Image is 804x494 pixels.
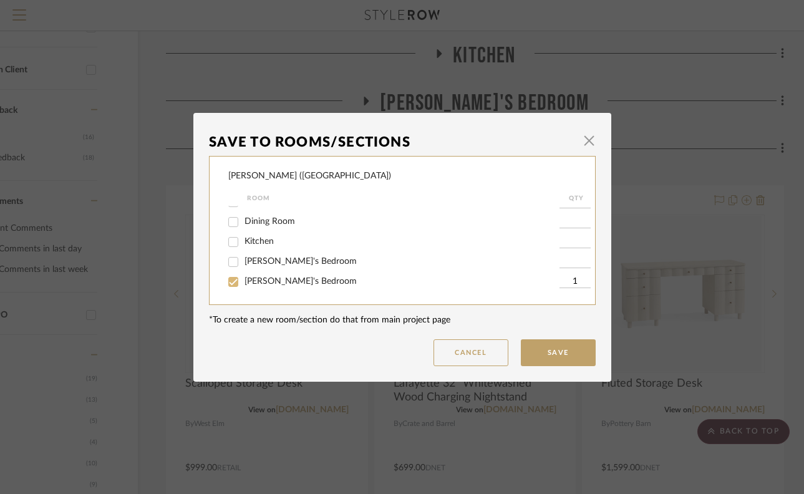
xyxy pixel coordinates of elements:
[247,191,559,206] div: Room
[559,191,594,206] div: QTY
[245,257,357,266] span: [PERSON_NAME]'s Bedroom
[245,237,274,246] span: Kitchen
[209,314,596,327] div: *To create a new room/section do that from main project page
[209,128,596,156] dialog-header: Save To Rooms/Sections
[577,128,602,153] button: Close
[245,217,295,226] span: Dining Room
[245,277,357,286] span: [PERSON_NAME]'s Bedroom
[521,339,596,366] button: Save
[209,128,577,156] div: Save To Rooms/Sections
[228,170,391,183] div: [PERSON_NAME] ([GEOGRAPHIC_DATA])
[433,339,508,366] button: Cancel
